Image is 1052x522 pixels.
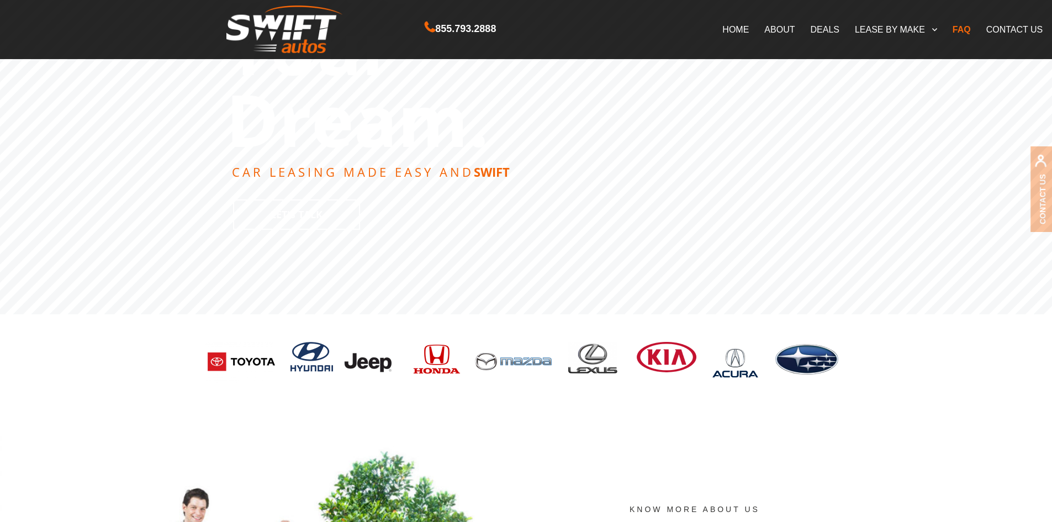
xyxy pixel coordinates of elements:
[474,164,510,180] strong: SWIFT
[757,18,802,41] a: ABOUT
[773,339,842,377] img: Swift Autos homepage promoting easy car leasing and showcasing available vehicles and current deals.
[232,166,510,178] rs-layer: CAR LEASING MADE EASY AND
[226,6,342,54] img: Swift Autos
[847,18,945,41] a: LEASE BY MAKE
[411,342,462,380] img: honda logo
[233,199,360,230] a: Let's Talk
[633,342,698,372] img: kia logo
[802,18,847,41] a: DEALS
[290,342,333,377] img: hyundai logo
[630,505,889,514] h5: KNOW MORE ABOUT US
[715,18,757,41] a: HOME
[473,353,556,370] img: Image of Swift Autos car leasing service showcasing hassle-free vehicle delivery and current leas...
[344,342,400,381] img: jeep logo
[709,339,762,387] img: Swift Autos homepage showcasing easy car leasing services, highlighting convenience and personali...
[203,342,279,383] img: toyota logo
[425,24,496,34] a: 855.793.2888
[435,21,496,37] span: 855.793.2888
[567,342,622,375] img: lexas logo
[979,18,1051,41] a: CONTACT US
[945,18,979,41] a: FAQ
